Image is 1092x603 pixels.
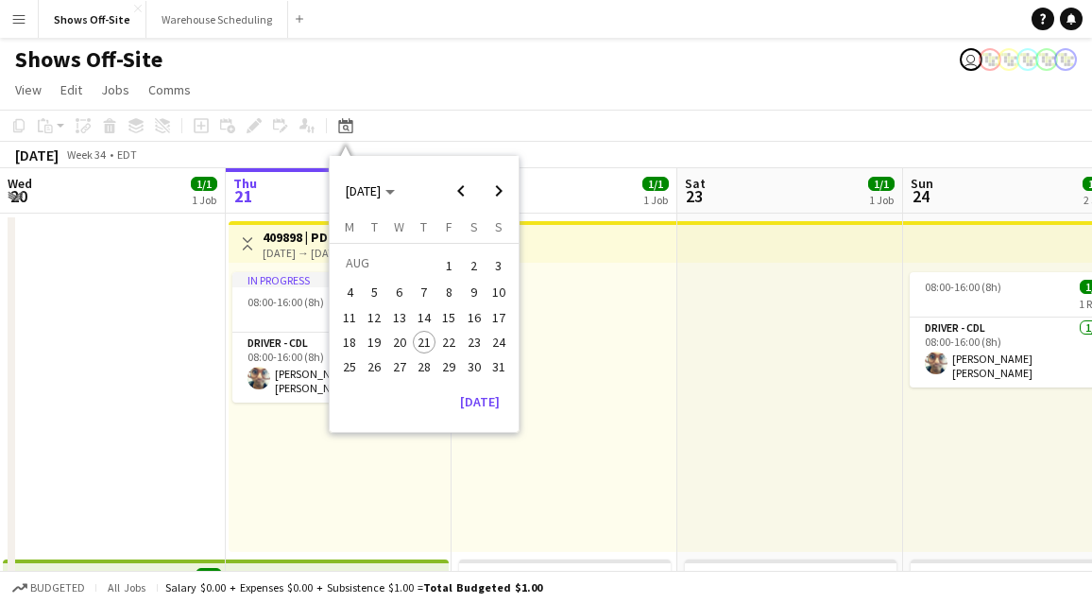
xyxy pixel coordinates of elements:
button: 10-08-2025 [486,280,511,304]
span: 30 [463,355,486,378]
button: 18-08-2025 [337,330,362,354]
app-user-avatar: Labor Coordinator [1035,48,1058,71]
button: 15-08-2025 [436,305,461,330]
span: 18 [338,331,361,353]
span: 13 [388,306,411,329]
span: 4 [338,282,361,304]
div: In progress [232,272,444,287]
button: 22-08-2025 [436,330,461,354]
span: 24 [487,331,510,353]
span: Week 34 [62,147,110,162]
span: Thu [233,175,257,192]
span: 27 [388,355,411,378]
button: Next month [480,172,518,210]
a: Comms [141,78,198,102]
app-card-role: Driver - CDL1/108:00-16:00 (8h)[PERSON_NAME] [PERSON_NAME] [232,333,444,403]
span: 2 [463,252,486,279]
span: All jobs [104,580,149,594]
button: 08-08-2025 [436,280,461,304]
span: T [420,218,427,235]
span: Sun [911,175,933,192]
span: 29 [437,355,460,378]
span: F [446,218,452,235]
button: Previous month [442,172,480,210]
span: 16 [463,306,486,329]
button: [DATE] [452,387,507,417]
span: M [345,218,354,235]
span: 8 [437,282,460,304]
div: 1 Job [643,193,668,207]
span: Total Budgeted $1.00 [423,580,542,594]
span: W [394,218,404,235]
button: 21-08-2025 [412,330,436,354]
button: 11-08-2025 [337,305,362,330]
button: 03-08-2025 [486,250,511,280]
div: 1 Job [192,193,216,207]
span: View [15,81,42,98]
span: 20 [388,331,411,353]
button: 30-08-2025 [461,354,486,379]
app-user-avatar: Labor Coordinator [979,48,1001,71]
h1: Shows Off-Site [15,45,162,74]
span: T [371,218,378,235]
span: Edit [60,81,82,98]
span: 19 [364,331,386,353]
button: Budgeted [9,577,88,598]
button: 05-08-2025 [362,280,386,304]
span: 17 [487,306,510,329]
button: 02-08-2025 [461,250,486,280]
button: 29-08-2025 [436,354,461,379]
span: 20 [5,185,32,207]
app-user-avatar: Toryn Tamborello [960,48,982,71]
button: 14-08-2025 [412,305,436,330]
span: 23 [682,185,706,207]
span: 31 [487,355,510,378]
span: 28 [413,355,435,378]
span: S [495,218,503,235]
span: 6 [388,282,411,304]
button: 04-08-2025 [337,280,362,304]
button: Shows Off-Site [39,1,146,38]
app-user-avatar: Labor Coordinator [1016,48,1039,71]
span: 1 [437,252,460,279]
span: 24 [908,185,933,207]
span: [DATE] [346,182,381,199]
div: 1 Job [869,193,894,207]
button: 13-08-2025 [387,305,412,330]
span: 14 [413,306,435,329]
button: 07-08-2025 [412,280,436,304]
h3: TBD [43,567,125,584]
span: 2/2 [196,568,222,582]
button: 23-08-2025 [461,330,486,354]
span: 26 [364,355,386,378]
span: 08:00-16:00 (8h) [925,280,1001,294]
button: Choose month and year [338,174,402,208]
span: 23 [463,331,486,353]
button: 31-08-2025 [486,354,511,379]
span: 15 [437,306,460,329]
span: Budgeted [30,581,85,594]
span: 22 [437,331,460,353]
span: 21 [230,185,257,207]
button: 16-08-2025 [461,305,486,330]
app-user-avatar: Labor Coordinator [998,48,1020,71]
app-user-avatar: Labor Coordinator [1054,48,1077,71]
div: [DATE] [15,146,59,164]
span: 12 [364,306,386,329]
span: 25 [338,355,361,378]
span: 10 [487,282,510,304]
div: Salary $0.00 + Expenses $0.00 + Subsistence $1.00 = [165,580,542,594]
button: 20-08-2025 [387,330,412,354]
span: 08:00-16:00 (8h) [247,295,324,309]
span: 3 [487,252,510,279]
span: S [470,218,478,235]
button: 27-08-2025 [387,354,412,379]
button: 12-08-2025 [362,305,386,330]
span: 1/1 [868,177,895,191]
span: 5 [364,282,386,304]
span: Jobs [101,81,129,98]
span: Wed [8,175,32,192]
button: 19-08-2025 [362,330,386,354]
app-job-card: In progress08:00-16:00 (8h)1/11 RoleDriver - CDL1/108:00-16:00 (8h)[PERSON_NAME] [PERSON_NAME] [232,272,444,403]
span: 1/1 [191,177,217,191]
